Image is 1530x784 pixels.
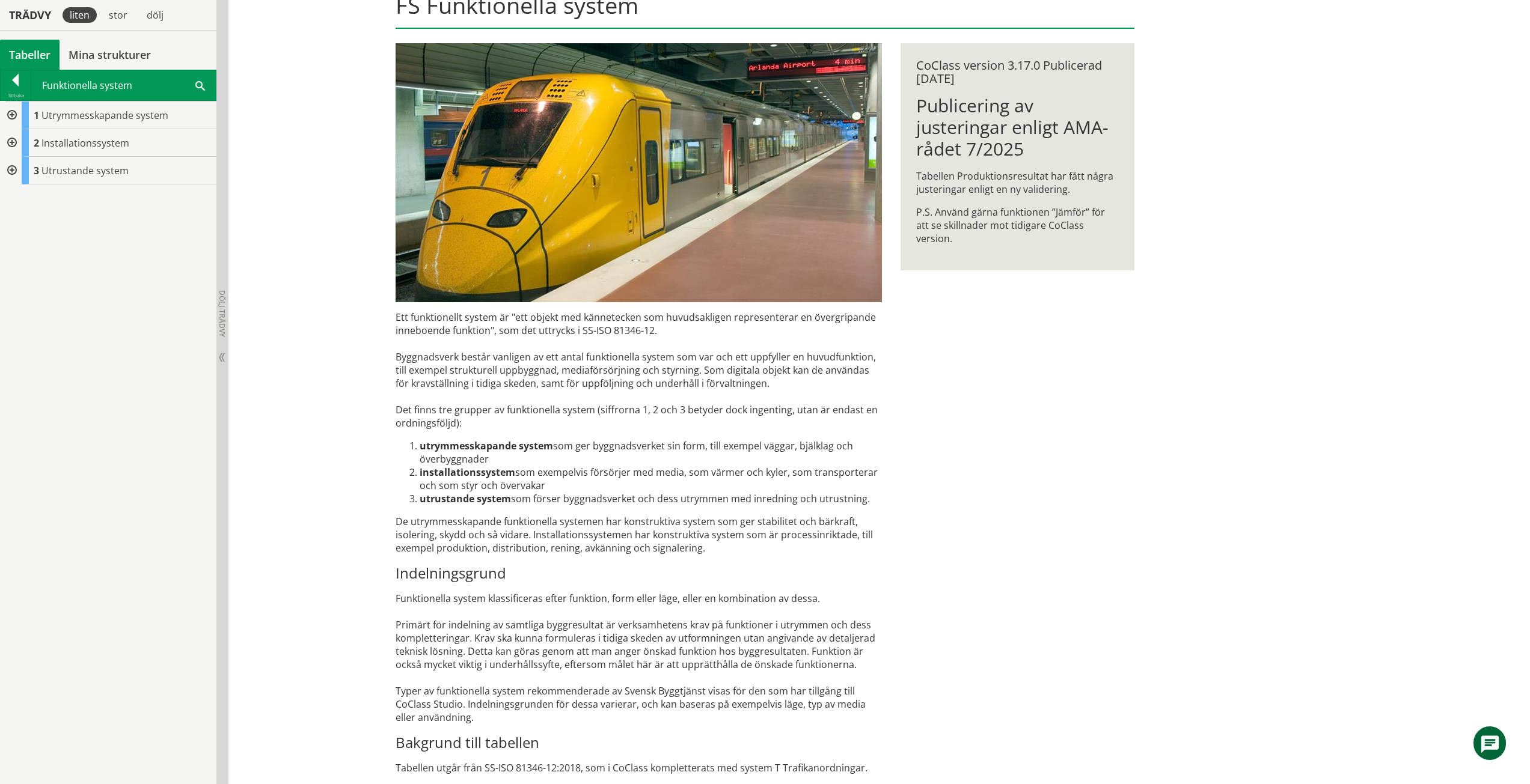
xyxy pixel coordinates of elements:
strong: installationssystem [420,466,515,479]
h3: Bakgrund till tabellen [396,734,882,752]
span: Sök i tabellen [195,79,205,91]
p: P.S. Använd gärna funktionen ”Jämför” för att se skillnader mot tidigare CoClass version. [916,205,1119,245]
h3: Indelningsgrund [396,564,882,582]
span: Utrymmesskapande system [41,109,168,122]
span: Utrustande system [41,164,129,177]
div: Trädvy [2,8,58,22]
strong: utrymmesskapande system [420,439,553,452]
div: Funktionella system [31,70,216,100]
span: Installationssystem [41,136,129,150]
div: CoClass version 3.17.0 Publicerad [DATE] [916,59,1119,85]
li: som ger byggnadsverket sin form, till exempel väggar, bjälklag och överbyggnader [420,439,882,466]
h1: Publicering av justeringar enligt AMA-rådet 7/2025 [916,95,1119,160]
a: Mina strukturer [60,40,160,70]
li: som förser byggnadsverket och dess utrymmen med inredning och utrustning. [420,492,882,505]
img: arlanda-express-2.jpg [396,43,882,302]
div: stor [102,7,135,23]
span: 2 [34,136,39,150]
div: Tillbaka [1,91,31,100]
p: Tabellen Produktionsresultat har fått några justeringar enligt en ny validering. [916,169,1119,196]
div: dölj [139,7,171,23]
strong: utrustande system [420,492,511,505]
div: liten [63,7,97,23]
span: 1 [34,109,39,122]
span: Dölj trädvy [217,290,227,337]
span: 3 [34,164,39,177]
li: som exempelvis försörjer med media, som värmer och kyler, som trans­porterar och som styr och öve... [420,466,882,492]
